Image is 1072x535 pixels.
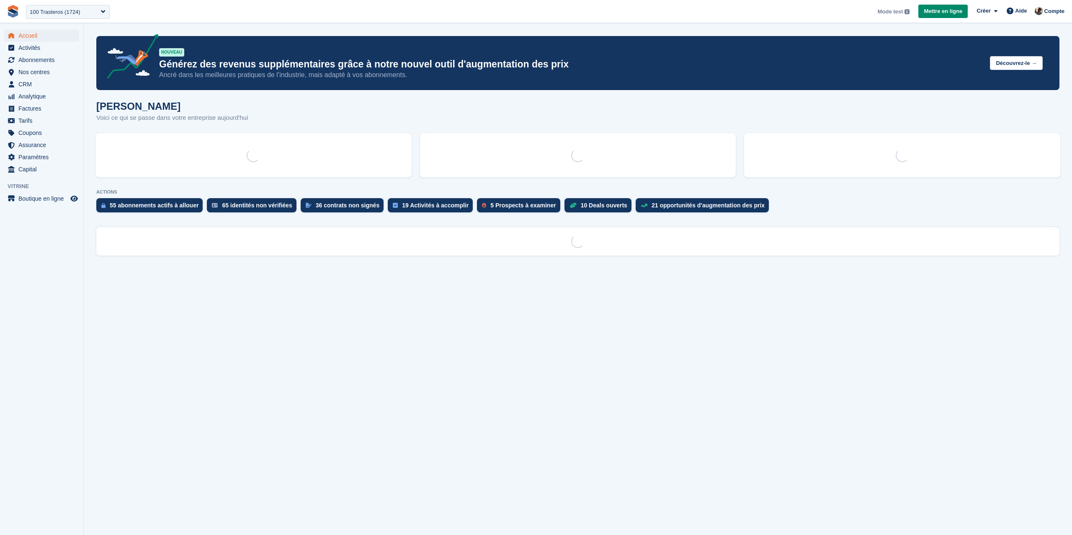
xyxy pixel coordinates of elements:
img: stora-icon-8386f47178a22dfd0bd8f6a31ec36ba5ce8667c1dd55bd0f319d3a0aa187defe.svg [7,5,19,18]
a: menu [4,151,79,163]
span: Accueil [18,30,69,41]
p: Générez des revenus supplémentaires grâce à notre nouvel outil d'augmentation des prix [159,58,983,70]
a: Boutique d'aperçu [69,194,79,204]
a: menu [4,54,79,66]
a: menu [4,90,79,102]
img: price_increase_opportunities-93ffe204e8149a01c8c9dc8f82e8f89637d9d84a8eef4429ea346261dce0b2c0.svg [641,204,647,207]
span: CRM [18,78,69,90]
img: Patrick Blanc [1035,7,1043,15]
span: Coupons [18,127,69,139]
a: menu [4,115,79,127]
a: menu [4,30,79,41]
img: verify_identity-adf6edd0f0f0b5bbfe63781bf79b02c33cf7c696d77639b501bdc392416b5a36.svg [212,203,218,208]
span: Vitrine [8,182,83,191]
a: menu [4,42,79,54]
h1: [PERSON_NAME] [96,101,248,112]
a: menu [4,127,79,139]
a: menu [4,163,79,175]
img: active_subscription_to_allocate_icon-d502201f5373d7db506a760aba3b589e785aa758c864c3986d89f69b8ff3... [101,203,106,208]
a: 65 identités non vérifiées [207,198,300,217]
p: ACTIONS [96,189,1059,195]
a: menu [4,139,79,151]
div: 21 opportunités d'augmentation des prix [652,202,765,209]
span: Capital [18,163,69,175]
span: Factures [18,103,69,114]
a: 55 abonnements actifs à allouer [96,198,207,217]
a: Mettre en ligne [918,5,968,18]
p: Voici ce qui se passe dans votre entreprise aujourd'hui [96,113,248,123]
p: Ancré dans les meilleures pratiques de l’industrie, mais adapté à vos abonnements. [159,70,983,80]
a: menu [4,193,79,204]
div: NOUVEAU [159,48,184,57]
div: 100 Trasteros (1724) [30,8,80,16]
button: Découvrez-le → [990,56,1043,70]
span: Abonnements [18,54,69,66]
div: 5 Prospects à examiner [490,202,556,209]
span: Assurance [18,139,69,151]
span: Aide [1015,7,1027,15]
span: Nos centres [18,66,69,78]
a: menu [4,66,79,78]
a: menu [4,103,79,114]
span: Compte [1044,7,1064,16]
span: Tarifs [18,115,69,127]
span: Activités [18,42,69,54]
div: 10 Deals ouverts [581,202,627,209]
a: 21 opportunités d'augmentation des prix [636,198,773,217]
img: prospect-51fa495bee0391a8d652442698ab0144808aea92771e9ea1ae160a38d050c398.svg [482,203,486,208]
a: 10 Deals ouverts [564,198,636,217]
span: Mode test [878,8,903,16]
div: 65 identités non vérifiées [222,202,292,209]
img: task-75834270c22a3079a89374b754ae025e5fb1db73e45f91037f5363f120a921f8.svg [393,203,398,208]
img: contract_signature_icon-13c848040528278c33f63329250d36e43548de30e8caae1d1a13099fd9432cc5.svg [306,203,312,208]
div: 36 contrats non signés [316,202,379,209]
div: 55 abonnements actifs à allouer [110,202,198,209]
span: Boutique en ligne [18,193,69,204]
span: Mettre en ligne [924,7,962,16]
div: 19 Activités à accomplir [402,202,469,209]
a: 5 Prospects à examiner [477,198,564,217]
span: Paramètres [18,151,69,163]
a: 36 contrats non signés [301,198,388,217]
a: menu [4,78,79,90]
img: price-adjustments-announcement-icon-8257ccfd72463d97f412b2fc003d46551f7dbcb40ab6d574587a9cd5c0d94... [100,34,159,82]
span: Créer [977,7,991,15]
span: Analytique [18,90,69,102]
img: deal-1b604bf984904fb50ccaf53a9ad4b4a5d6e5aea283cecdc64d6e3604feb123c2.svg [569,202,577,208]
a: 19 Activités à accomplir [388,198,477,217]
img: icon-info-grey-7440780725fd019a000dd9b08b2336e03edf1995a4989e88bcd33f0948082b44.svg [904,9,910,14]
